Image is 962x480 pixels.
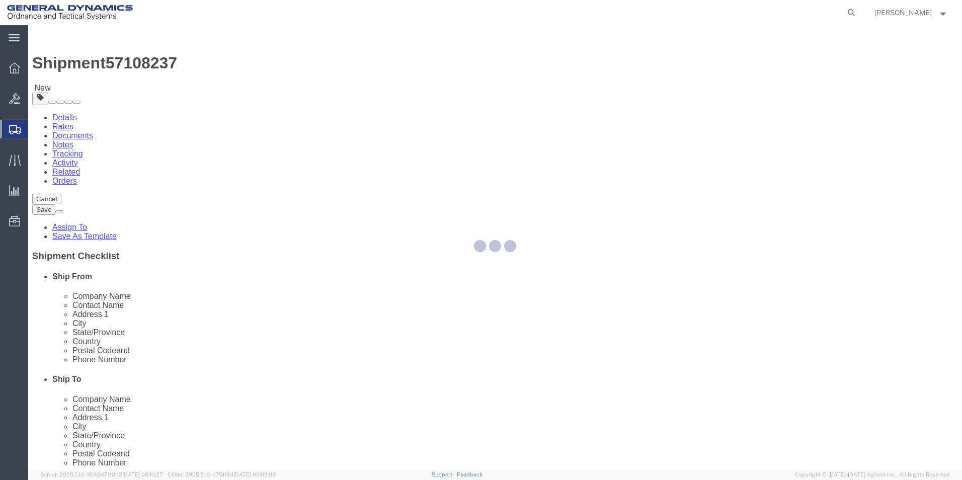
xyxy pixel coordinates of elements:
[432,471,457,477] a: Support
[168,471,276,477] span: Client: 2025.21.0-c751f8d
[40,471,163,477] span: Server: 2025.21.0-3046479f1b3
[874,7,948,19] button: [PERSON_NAME]
[795,470,950,479] span: Copyright © [DATE]-[DATE] Agistix Inc., All Rights Reserved
[233,471,276,477] span: [DATE] 08:02:06
[874,7,932,18] span: Brandon Walls
[457,471,483,477] a: Feedback
[122,471,163,477] span: [DATE] 08:10:27
[7,5,133,20] img: logo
